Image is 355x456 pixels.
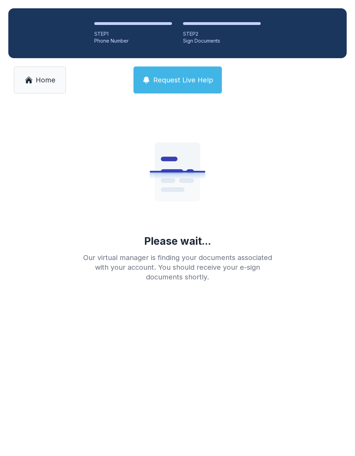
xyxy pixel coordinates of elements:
div: Please wait... [144,235,211,247]
div: Our virtual manager is finding your documents associated with your account. You should receive yo... [78,253,277,282]
div: Sign Documents [183,37,261,44]
div: STEP 2 [183,30,261,37]
div: Phone Number [94,37,172,44]
span: Request Live Help [153,75,213,85]
span: Home [36,75,55,85]
div: STEP 1 [94,30,172,37]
